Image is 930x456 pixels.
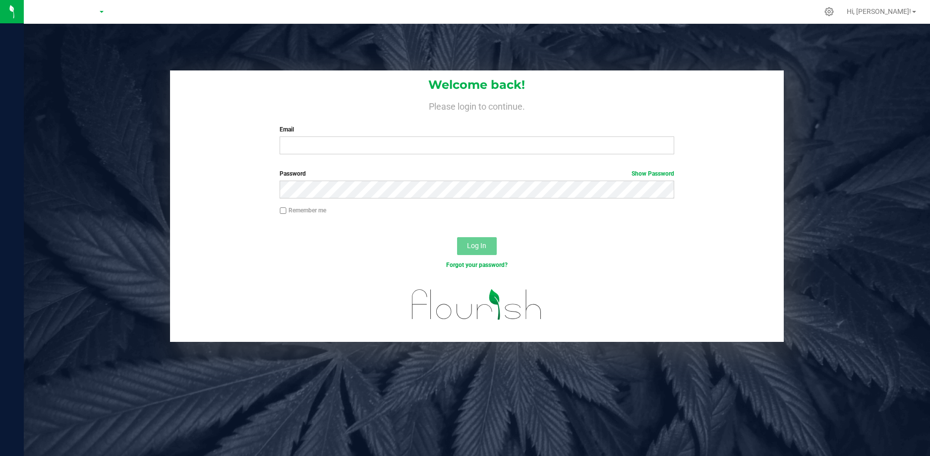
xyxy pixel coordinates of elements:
[280,206,326,215] label: Remember me
[847,7,911,15] span: Hi, [PERSON_NAME]!
[457,237,497,255] button: Log In
[280,207,287,214] input: Remember me
[400,280,554,329] img: flourish_logo.svg
[446,261,508,268] a: Forgot your password?
[170,78,784,91] h1: Welcome back!
[280,170,306,177] span: Password
[280,125,674,134] label: Email
[170,99,784,111] h4: Please login to continue.
[467,242,486,250] span: Log In
[823,7,835,16] div: Manage settings
[632,170,674,177] a: Show Password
